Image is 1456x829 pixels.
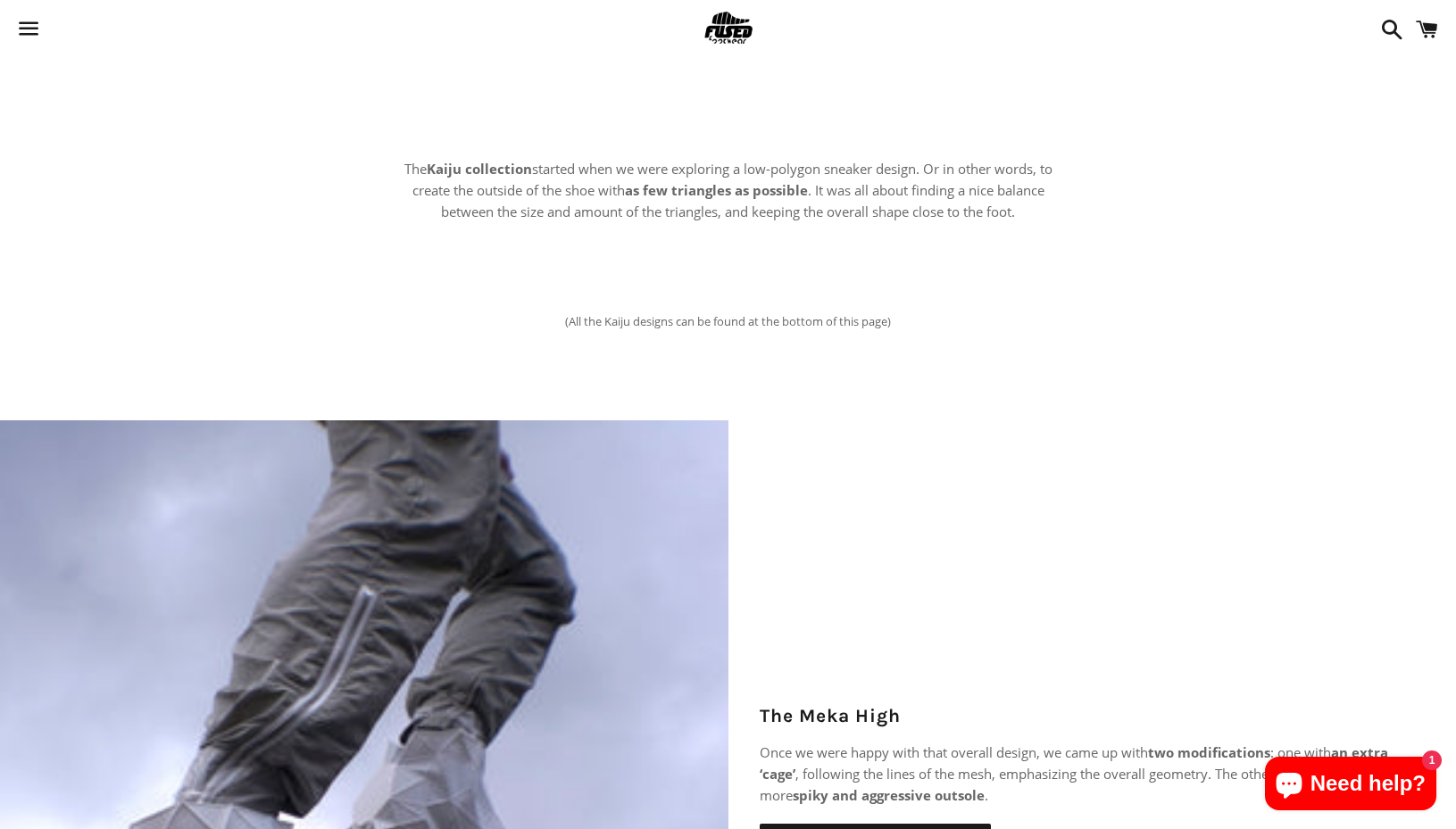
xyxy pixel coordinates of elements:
[1148,743,1270,761] strong: two modifications
[760,703,1394,729] h2: The Meka High
[793,786,985,804] strong: spiky and aggressive outsole
[427,160,532,178] strong: Kaiju collection
[625,181,808,199] strong: as few triangles as possible
[512,294,944,349] p: (All the Kaiju designs can be found at the bottom of this page)
[398,158,1059,222] p: The started when we were exploring a low-polygon sneaker design. Or in other words, to create the...
[760,742,1394,806] p: Once we were happy with that overall design, we came up with : one with , following the lines of ...
[1260,757,1442,815] inbox-online-store-chat: Shopify online store chat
